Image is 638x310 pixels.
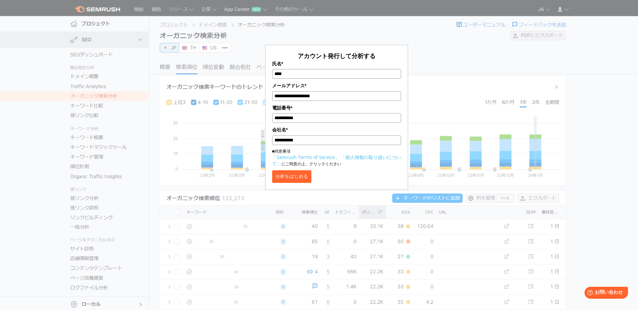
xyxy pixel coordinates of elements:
a: 「Semrush Terms of Service」 [272,154,340,160]
span: アカウント発行して分析する [298,52,375,60]
label: メールアドレス* [272,82,401,89]
label: 電話番号* [272,104,401,112]
a: 「個人情報の取り扱いについて」 [272,154,401,167]
iframe: Help widget launcher [579,284,631,303]
button: 分析をはじめる [272,170,311,183]
p: ■同意事項 にご同意の上、クリックください [272,148,401,167]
